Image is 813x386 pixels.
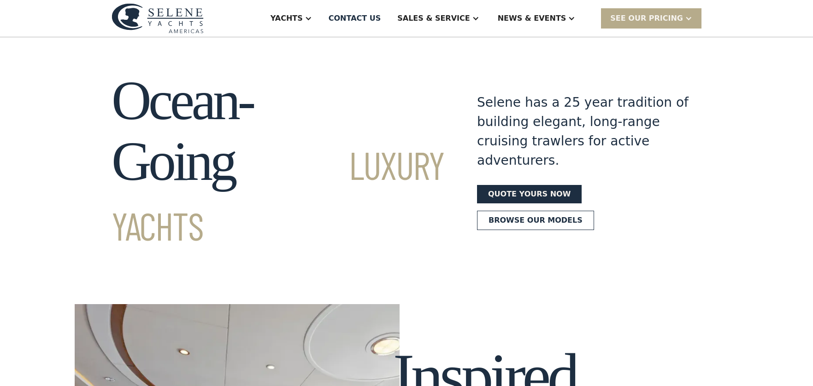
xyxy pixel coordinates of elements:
[601,8,701,28] div: SEE Our Pricing
[477,211,594,230] a: Browse our models
[397,13,470,24] div: Sales & Service
[271,13,303,24] div: Yachts
[610,13,683,24] div: SEE Our Pricing
[477,185,582,203] a: Quote yours now
[498,13,566,24] div: News & EVENTS
[329,13,381,24] div: Contact US
[477,93,689,170] div: Selene has a 25 year tradition of building elegant, long-range cruising trawlers for active adven...
[112,3,204,33] img: logo
[112,141,444,248] span: Luxury Yachts
[112,70,444,253] h1: Ocean-Going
